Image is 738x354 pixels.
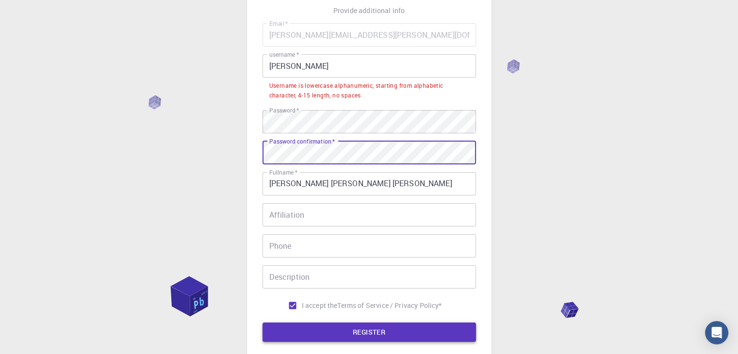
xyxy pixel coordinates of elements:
[333,6,405,16] p: Provide additional info
[269,50,299,59] label: username
[302,301,338,310] span: I accept the
[705,321,728,344] div: Open Intercom Messenger
[269,137,335,145] label: Password confirmation
[269,81,469,100] div: Username is lowercase alphanumeric, starting from alphabetic character, 4-15 length, no spaces
[262,322,476,342] button: REGISTER
[269,106,299,114] label: Password
[337,301,442,310] a: Terms of Service / Privacy Policy*
[337,301,442,310] p: Terms of Service / Privacy Policy *
[269,19,288,28] label: Email
[269,168,297,177] label: Fullname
